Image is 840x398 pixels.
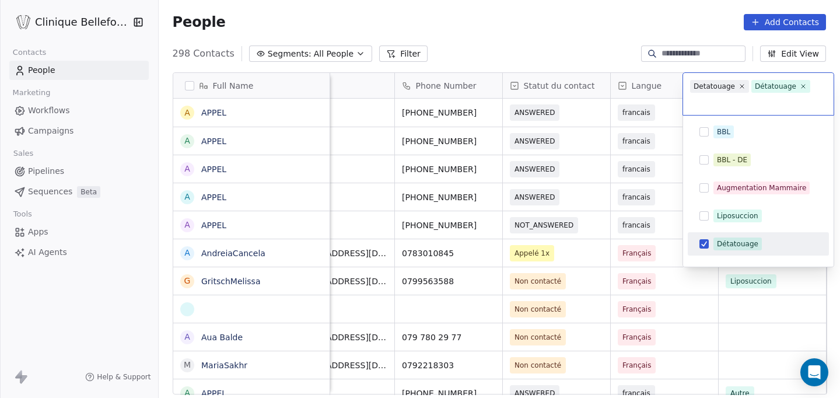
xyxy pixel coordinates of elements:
[755,81,796,92] div: Détatouage
[717,127,730,137] div: BBL
[694,81,735,92] div: Detatouage
[717,211,758,221] div: Liposuccion
[717,155,747,165] div: BBL - DE
[688,120,829,340] div: Suggestions
[717,183,806,193] div: Augmentation Mammaire
[717,239,758,249] div: Détatouage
